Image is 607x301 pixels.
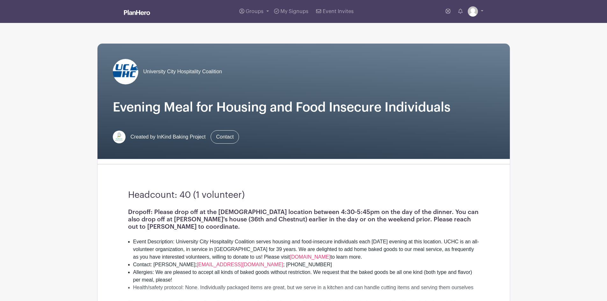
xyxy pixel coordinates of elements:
img: InKind-Logo.jpg [113,131,126,143]
img: logo_white-6c42ec7e38ccf1d336a20a19083b03d10ae64f83f12c07503d8b9e83406b4c7d.svg [124,10,150,15]
li: Allergies: We are pleased to accept all kinds of baked goods without restriction. We request that... [133,269,479,284]
img: university%20city%20hospitality%20coalition.png [113,59,138,84]
h1: Dropoff: Please drop off at the [DEMOGRAPHIC_DATA] location between 4:30-5:45pm on the day of the... [128,208,479,230]
li: Event Description: University City Hospitality Coalition serves housing and food-insecure individ... [133,238,479,261]
span: Groups [246,9,264,14]
a: [EMAIL_ADDRESS][DOMAIN_NAME] [197,262,283,267]
img: default-ce2991bfa6775e67f084385cd625a349d9dcbb7a52a09fb2fda1e96e2d18dcdb.png [468,6,478,17]
h1: Evening Meal for Housing and Food Insecure Individuals [113,100,495,115]
span: Event Invites [323,9,354,14]
li: Contact: [PERSON_NAME]; ; [PHONE_NUMBER] [133,261,479,269]
span: My Signups [280,9,308,14]
span: Created by InKind Baking Project [131,133,206,141]
span: University City Hospitality Coalition [143,68,222,75]
h3: Headcount: 40 (1 volunteer) [128,190,479,201]
a: Contact [211,130,239,144]
li: Health/safety protocol: None. Individually packaged items are great, but we serve in a kitchen an... [133,284,479,291]
a: [DOMAIN_NAME] [290,254,330,260]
